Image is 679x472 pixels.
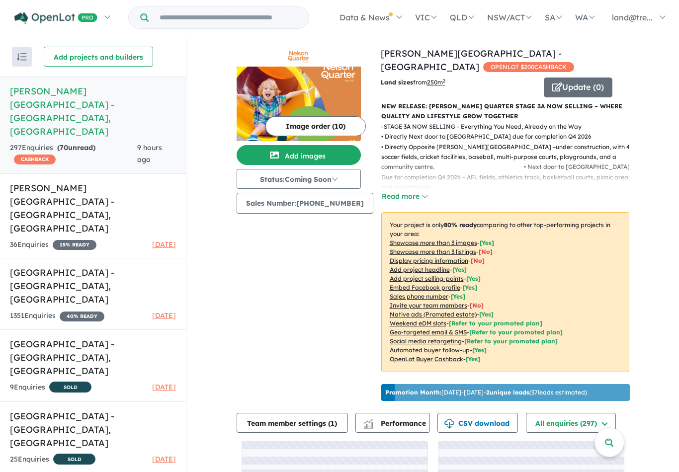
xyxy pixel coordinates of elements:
[265,116,366,136] button: Image order (10)
[381,122,637,223] p: - STAGE 3A NOW SELLING - Everything You Need, Already on the Way • Directly Next door to [GEOGRAP...
[390,257,468,264] u: Display pricing information
[449,319,542,327] span: [Refer to your promoted plan]
[466,355,480,363] span: [Yes]
[331,419,335,428] span: 1
[10,382,91,394] div: 9 Enquir ies
[53,454,95,465] span: SOLD
[479,248,493,255] span: [ No ]
[152,311,176,320] span: [DATE]
[463,284,477,291] span: [ Yes ]
[464,337,558,345] span: [Refer to your promoted plan]
[526,413,616,433] button: All enquiries (297)
[151,7,307,28] input: Try estate name, suburb, builder or developer
[10,266,176,306] h5: [GEOGRAPHIC_DATA] - [GEOGRAPHIC_DATA] , [GEOGRAPHIC_DATA]
[427,79,445,86] u: 250 m
[237,413,348,433] button: Team member settings (1)
[381,79,413,86] b: Land sizes
[390,319,446,327] u: Weekend eDM slots
[363,422,373,428] img: bar-chart.svg
[385,389,441,396] b: Promotion Month:
[451,293,465,300] span: [ Yes ]
[390,346,470,354] u: Automated buyer follow-up
[390,337,462,345] u: Social media retargeting
[152,240,176,249] span: [DATE]
[390,302,467,309] u: Invite your team members
[483,62,574,72] span: OPENLOT $ 200 CASHBACK
[10,454,95,466] div: 25 Enquir ies
[471,257,485,264] span: [ No ]
[466,275,481,282] span: [ Yes ]
[237,47,361,141] a: Nelson Quarter Estate - Box Hill LogoNelson Quarter Estate - Box Hill
[390,248,476,255] u: Showcase more than 3 listings
[49,382,91,393] span: SOLD
[10,310,104,322] div: 1351 Enquir ies
[10,409,176,450] h5: [GEOGRAPHIC_DATA] - [GEOGRAPHIC_DATA] , [GEOGRAPHIC_DATA]
[137,143,162,164] span: 9 hours ago
[452,266,467,273] span: [ Yes ]
[10,84,176,138] h5: [PERSON_NAME][GEOGRAPHIC_DATA] - [GEOGRAPHIC_DATA] , [GEOGRAPHIC_DATA]
[437,413,518,433] button: CSV download
[363,419,372,424] img: line-chart.svg
[237,193,373,214] button: Sales Number:[PHONE_NUMBER]
[381,191,428,202] button: Read more
[390,275,464,282] u: Add project selling-points
[152,383,176,392] span: [DATE]
[381,48,562,73] a: [PERSON_NAME][GEOGRAPHIC_DATA] - [GEOGRAPHIC_DATA]
[390,239,477,246] u: Showcase more than 3 images
[381,212,629,372] p: Your project is only comparing to other top-performing projects in your area: - - - - - - - - - -...
[612,12,653,22] span: land@tre...
[472,346,487,354] span: [Yes]
[237,145,361,165] button: Add images
[469,328,563,336] span: [Refer to your promoted plan]
[544,78,612,97] button: Update (0)
[10,239,96,251] div: 36 Enquir ies
[10,181,176,235] h5: [PERSON_NAME] [GEOGRAPHIC_DATA] - [GEOGRAPHIC_DATA] , [GEOGRAPHIC_DATA]
[480,239,494,246] span: [ Yes ]
[390,355,463,363] u: OpenLot Buyer Cashback
[390,266,450,273] u: Add project headline
[14,155,56,164] span: CASHBACK
[237,67,361,141] img: Nelson Quarter Estate - Box Hill
[355,413,430,433] button: Performance
[237,169,361,189] button: Status:Coming Soon
[486,389,529,396] b: 2 unique leads
[381,78,536,87] p: from
[17,53,27,61] img: sort.svg
[470,302,484,309] span: [ No ]
[385,388,587,397] p: [DATE] - [DATE] - ( 37 leads estimated)
[443,78,445,83] sup: 2
[390,311,477,318] u: Native ads (Promoted estate)
[444,221,477,229] b: 80 % ready
[241,51,357,63] img: Nelson Quarter Estate - Box Hill Logo
[10,337,176,378] h5: [GEOGRAPHIC_DATA] - [GEOGRAPHIC_DATA] , [GEOGRAPHIC_DATA]
[390,293,448,300] u: Sales phone number
[444,419,454,429] img: download icon
[53,240,96,250] span: 15 % READY
[14,12,97,24] img: Openlot PRO Logo White
[44,47,153,67] button: Add projects and builders
[365,419,426,428] span: Performance
[57,143,95,152] strong: ( unread)
[60,312,104,321] span: 40 % READY
[390,328,467,336] u: Geo-targeted email & SMS
[381,101,629,122] p: NEW RELEASE: [PERSON_NAME] QUARTER STAGE 3A NOW SELLING – WHERE QUALITY AND LIFESTYLE GROW TOGETHER
[390,284,460,291] u: Embed Facebook profile
[152,455,176,464] span: [DATE]
[60,143,68,152] span: 70
[479,311,494,318] span: [Yes]
[10,142,137,166] div: 297 Enquir ies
